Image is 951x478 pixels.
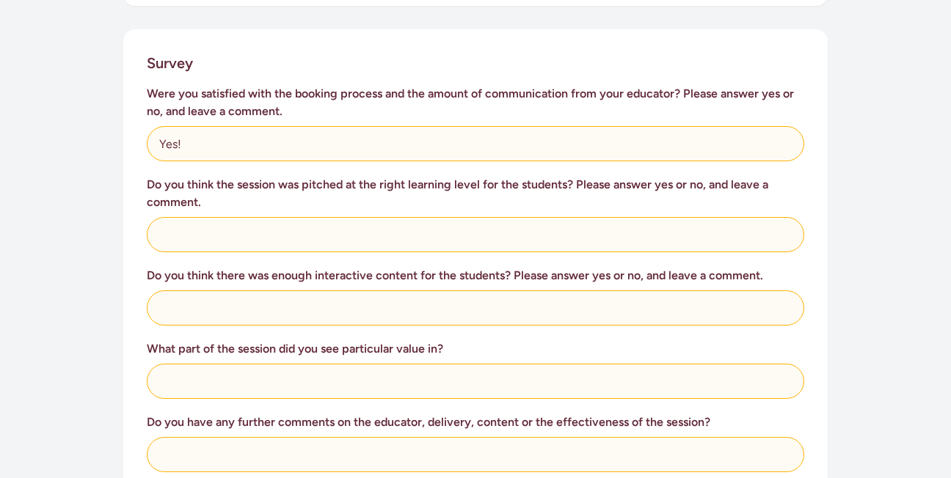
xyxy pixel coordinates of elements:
h3: What part of the session did you see particular value in? [147,340,804,358]
h3: Do you have any further comments on the educator, delivery, content or the effectiveness of the s... [147,413,804,431]
h3: Do you think the session was pitched at the right learning level for the students? Please answer ... [147,176,804,211]
h3: Do you think there was enough interactive content for the students? Please answer yes or no, and ... [147,267,804,284]
h2: Survey [147,53,193,73]
h3: Were you satisfied with the booking process and the amount of communication from your educator? P... [147,85,804,120]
